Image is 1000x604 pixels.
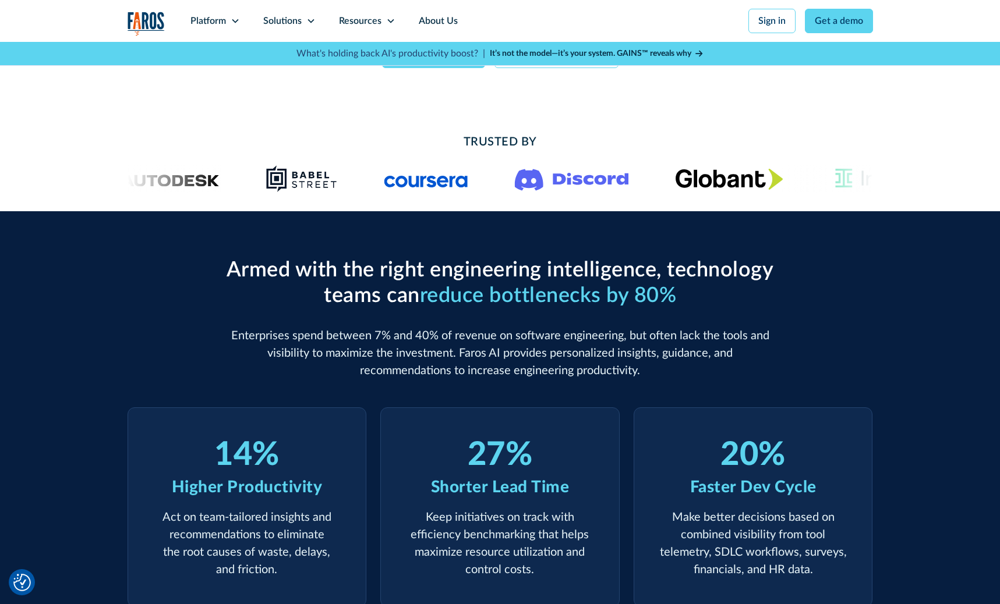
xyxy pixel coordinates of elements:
[296,47,485,61] p: What's holding back AI's productivity boost? |
[420,285,677,306] span: reduce bottlenecks by 80%
[266,165,337,193] img: Babel Street logo png
[13,574,31,591] button: Cookie Settings
[468,436,506,475] div: 27
[490,49,691,58] strong: It’s not the model—it’s your system. GAINS™ reveals why
[263,14,302,28] div: Solutions
[758,436,786,475] div: %
[402,509,598,578] p: Keep initiatives on track with efficiency benchmarking that helps maximize resource utilization a...
[655,509,851,578] p: Make better decisions based on combined visibility from tool telemetry, SDLC workflows, surveys, ...
[675,168,783,190] img: Globant's logo
[748,9,796,33] a: Sign in
[805,9,873,33] a: Get a demo
[13,574,31,591] img: Revisit consent button
[214,436,252,475] div: 14
[252,436,280,475] div: %
[221,327,780,379] p: Enterprises spend between 7% and 40% of revenue on software engineering, but often lack the tools...
[514,166,628,191] img: Logo of the communication platform Discord.
[149,509,345,578] p: Act on team-tailored insights and recommendations to eliminate the root causes of waste, delays, ...
[431,475,570,499] div: Shorter Lead Time
[490,48,704,60] a: It’s not the model—it’s your system. GAINS™ reveals why
[221,258,780,308] h2: Armed with the right engineering intelligence, technology teams can
[190,14,226,28] div: Platform
[339,14,381,28] div: Resources
[384,169,468,188] img: Logo of the online learning platform Coursera.
[172,475,323,499] div: Higher Productivity
[221,133,780,151] h2: Trusted By
[128,12,165,35] a: home
[720,436,758,475] div: 20
[690,475,817,499] div: Faster Dev Cycle
[506,436,533,475] div: %
[128,12,165,35] img: Logo of the analytics and reporting company Faros.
